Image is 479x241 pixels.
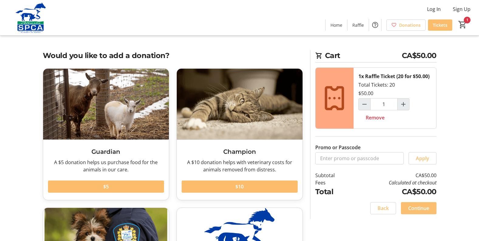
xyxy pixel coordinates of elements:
span: $5 [103,183,109,190]
a: Home [326,19,347,31]
button: Log In [422,4,446,14]
h2: Would you like to add a donation? [43,50,303,61]
span: Sign Up [453,5,470,13]
button: Back [370,202,396,214]
button: Apply [409,152,436,164]
input: Raffle Ticket (20 for $50.00) Quantity [370,98,398,110]
button: $5 [48,181,164,193]
a: Raffle [347,19,369,31]
td: CA$50.00 [350,172,436,179]
td: Total [315,186,351,197]
button: Continue [401,202,436,214]
button: Sign Up [448,4,475,14]
span: Raffle [352,22,364,28]
td: Subtotal [315,172,351,179]
h3: Guardian [48,147,164,156]
label: Promo or Passcode [315,144,361,151]
button: Remove [358,112,392,124]
div: Total Tickets: 20 [354,68,436,129]
a: Donations [386,19,426,31]
span: Apply [416,155,429,162]
img: Guardian [43,69,169,139]
span: Tickets [433,22,447,28]
span: Donations [399,22,421,28]
span: CA$50.00 [402,50,436,61]
span: Continue [408,205,429,212]
div: A $10 donation helps with veterinary costs for animals removed from distress. [182,159,298,173]
h3: Champion [182,147,298,156]
td: CA$50.00 [350,186,436,197]
h2: Cart [315,50,436,63]
button: Decrement by one [359,98,370,110]
button: Cart [457,19,468,30]
img: Alberta SPCA's Logo [4,2,58,33]
input: Enter promo or passcode [315,152,404,164]
div: $50.00 [358,90,373,97]
span: $10 [235,183,244,190]
span: Log In [427,5,441,13]
button: $10 [182,181,298,193]
td: Fees [315,179,351,186]
span: Home [330,22,342,28]
div: 1x Raffle Ticket (20 for $50.00) [358,73,429,80]
button: Increment by one [398,98,409,110]
span: Back [378,205,389,212]
td: Calculated at checkout [350,179,436,186]
a: Tickets [428,19,452,31]
button: Help [369,19,381,31]
img: Champion [177,69,303,139]
div: A $5 donation helps us purchase food for the animals in our care. [48,159,164,173]
span: Remove [366,114,385,121]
